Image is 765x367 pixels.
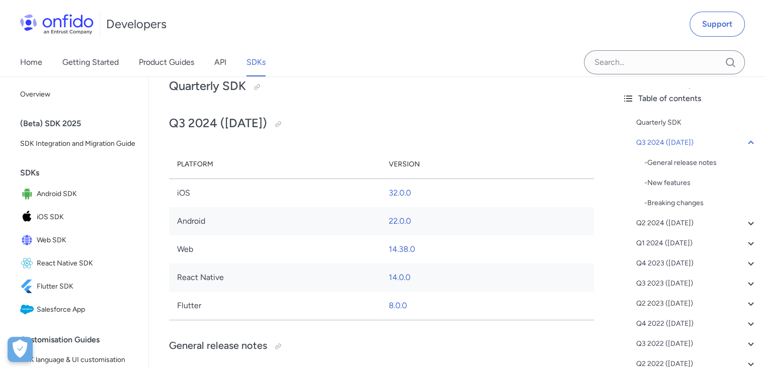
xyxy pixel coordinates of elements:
a: Q1 2024 ([DATE]) [636,237,757,249]
h3: General release notes [169,338,594,354]
td: Flutter [169,292,381,320]
a: 14.38.0 [389,244,415,254]
span: Flutter SDK [37,280,136,294]
a: 22.0.0 [389,216,411,226]
span: Overview [20,88,136,101]
div: - Breaking changes [644,197,757,209]
th: Version [381,150,540,179]
a: IconiOS SDKiOS SDK [16,206,140,228]
img: IconWeb SDK [20,233,37,247]
th: Platform [169,150,381,179]
span: Android SDK [37,187,136,201]
a: Home [20,48,42,76]
a: -Breaking changes [644,197,757,209]
a: IconAndroid SDKAndroid SDK [16,183,140,205]
a: IconWeb SDKWeb SDK [16,229,140,251]
a: IconFlutter SDKFlutter SDK [16,276,140,298]
a: API [214,48,226,76]
td: iOS [169,178,381,207]
img: Onfido Logo [20,14,94,34]
a: Overview [16,84,140,105]
a: SDKs [246,48,266,76]
a: 32.0.0 [389,188,411,198]
span: Salesforce App [37,303,136,317]
h2: Quarterly SDK [169,78,594,95]
a: -New features [644,177,757,189]
button: Open Preferences [8,337,33,362]
a: Quarterly SDK [636,117,757,129]
img: IconiOS SDK [20,210,37,224]
a: Q2 2024 ([DATE]) [636,217,757,229]
div: (Beta) SDK 2025 [20,114,144,134]
td: Web [169,235,381,263]
h2: Q3 2024 ([DATE]) [169,115,594,132]
img: IconAndroid SDK [20,187,37,201]
a: Q4 2023 ([DATE]) [636,257,757,269]
div: Cookie Preferences [8,337,33,362]
h1: Developers [106,16,166,32]
div: - New features [644,177,757,189]
a: Q2 2023 ([DATE]) [636,298,757,310]
a: Q3 2023 ([DATE]) [636,278,757,290]
a: Q3 2022 ([DATE]) [636,338,757,350]
a: IconReact Native SDKReact Native SDK [16,252,140,274]
a: -General release notes [644,157,757,169]
div: Customisation Guides [20,330,144,350]
a: IconSalesforce AppSalesforce App [16,299,140,321]
div: - General release notes [644,157,757,169]
img: IconFlutter SDK [20,280,37,294]
td: React Native [169,263,381,292]
a: Q3 2024 ([DATE]) [636,137,757,149]
a: Q4 2022 ([DATE]) [636,318,757,330]
span: iOS SDK [37,210,136,224]
a: SDK Integration and Migration Guide [16,134,140,154]
a: Support [690,12,745,37]
span: React Native SDK [37,256,136,270]
span: SDK Integration and Migration Guide [20,138,136,150]
span: Web SDK [37,233,136,247]
input: Onfido search input field [584,50,745,74]
img: IconSalesforce App [20,303,37,317]
div: SDKs [20,163,144,183]
a: Product Guides [139,48,194,76]
a: 8.0.0 [389,301,407,310]
td: Android [169,207,381,235]
a: Getting Started [62,48,119,76]
span: SDK language & UI customisation [20,354,136,366]
div: Table of contents [622,93,757,105]
img: IconReact Native SDK [20,256,37,270]
a: 14.0.0 [389,272,410,282]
